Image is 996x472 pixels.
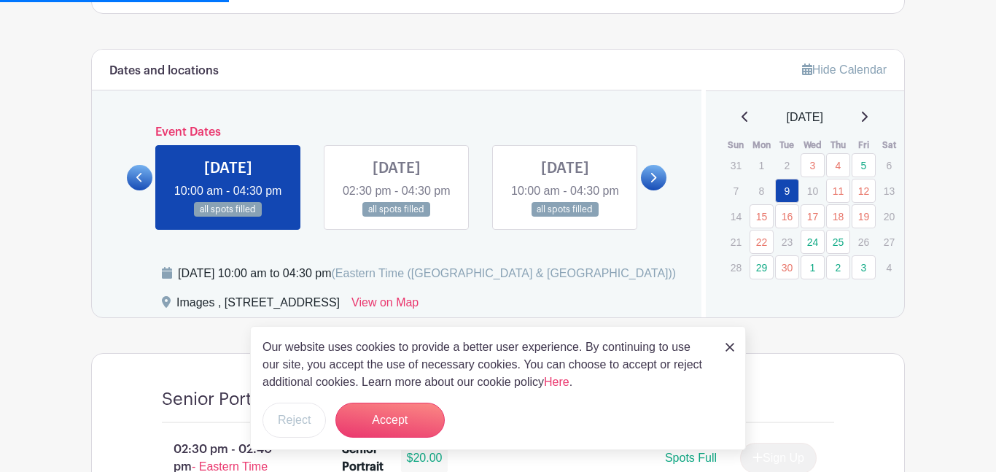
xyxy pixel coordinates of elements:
p: 20 [877,205,901,228]
a: 25 [826,230,850,254]
div: [DATE] 10:00 am to 04:30 pm [178,265,676,282]
h6: Event Dates [152,125,641,139]
p: 2 [775,154,799,177]
p: 7 [724,179,748,202]
p: 13 [877,179,901,202]
p: 8 [750,179,774,202]
p: 1 [750,154,774,177]
a: 12 [852,179,876,203]
p: 14 [724,205,748,228]
span: Spots Full [665,452,717,464]
th: Tue [774,138,800,152]
a: View on Map [351,294,419,317]
p: Our website uses cookies to provide a better user experience. By continuing to use our site, you ... [262,338,710,391]
a: 1 [801,255,825,279]
p: 4 [877,256,901,279]
p: 10 [801,179,825,202]
a: Here [544,376,569,388]
h4: Senior Portrait Appointment [162,389,392,410]
p: 26 [852,231,876,253]
th: Fri [851,138,876,152]
a: 29 [750,255,774,279]
a: 30 [775,255,799,279]
p: 27 [877,231,901,253]
a: 19 [852,204,876,228]
p: 31 [724,154,748,177]
th: Sun [723,138,749,152]
th: Wed [800,138,825,152]
p: 23 [775,231,799,253]
th: Mon [749,138,774,152]
a: 16 [775,204,799,228]
span: (Eastern Time ([GEOGRAPHIC_DATA] & [GEOGRAPHIC_DATA])) [331,267,676,279]
a: 18 [826,204,850,228]
span: [DATE] [787,109,823,126]
a: 22 [750,230,774,254]
th: Sat [876,138,902,152]
th: Thu [825,138,851,152]
a: 15 [750,204,774,228]
a: 11 [826,179,850,203]
a: 5 [852,153,876,177]
img: close_button-5f87c8562297e5c2d7936805f587ecaba9071eb48480494691a3f1689db116b3.svg [725,343,734,352]
a: 24 [801,230,825,254]
a: 3 [852,255,876,279]
a: 2 [826,255,850,279]
a: 4 [826,153,850,177]
a: 9 [775,179,799,203]
p: 21 [724,231,748,253]
a: 3 [801,153,825,177]
div: Images , [STREET_ADDRESS] [176,294,340,317]
h6: Dates and locations [109,64,219,78]
p: 6 [877,154,901,177]
button: Accept [335,403,445,438]
p: 28 [724,256,748,279]
a: Hide Calendar [802,63,887,76]
a: 17 [801,204,825,228]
